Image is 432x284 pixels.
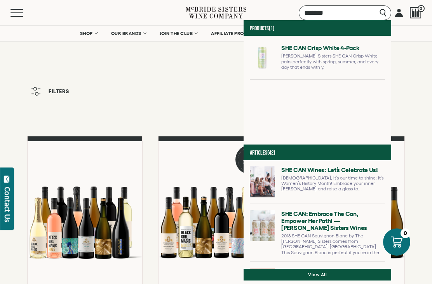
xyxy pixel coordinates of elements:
[106,26,151,41] a: OUR BRANDS
[160,31,193,36] span: JOIN THE CLUB
[250,210,385,262] a: Go to SHE CAN: Embrace the can, empower her path! — McBride Sisters Wines page
[250,149,385,157] h4: Articles
[155,26,202,41] a: JOIN THE CLUB
[49,89,69,94] span: Filters
[250,42,385,79] a: Go to SHE CAN Crisp White 4-pack page
[308,272,327,277] a: View all
[418,5,425,12] span: 0
[401,228,410,238] div: 0
[80,31,93,36] span: SHOP
[269,25,274,32] span: (1)
[10,9,38,17] button: Mobile Menu Trigger
[111,31,141,36] span: OUR BRANDS
[267,149,275,157] span: (42)
[250,25,385,33] h4: Products
[75,26,102,41] a: SHOP
[206,26,263,41] a: AFFILIATE PROGRAM
[211,31,258,36] span: AFFILIATE PROGRAM
[3,187,11,222] div: Contact Us
[250,166,385,204] a: Go to SHE CAN Wines: Let’s Celebrate Us! page
[27,83,73,99] button: Filters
